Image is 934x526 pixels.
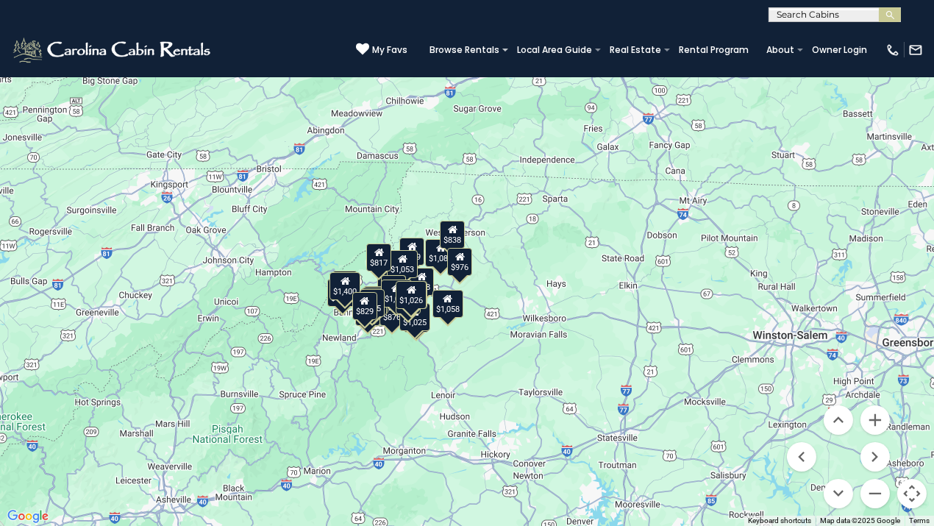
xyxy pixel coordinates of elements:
a: Browse Rentals [422,40,507,60]
button: Zoom in [860,405,890,435]
img: White-1-2.png [11,35,215,65]
a: Rental Program [671,40,756,60]
a: Local Area Guide [510,40,599,60]
a: Owner Login [805,40,874,60]
a: Real Estate [602,40,669,60]
img: phone-regular-white.png [885,43,900,57]
a: My Favs [356,43,407,57]
img: mail-regular-white.png [908,43,923,57]
a: About [759,40,802,60]
button: Move up [824,405,853,435]
span: My Favs [372,43,407,57]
